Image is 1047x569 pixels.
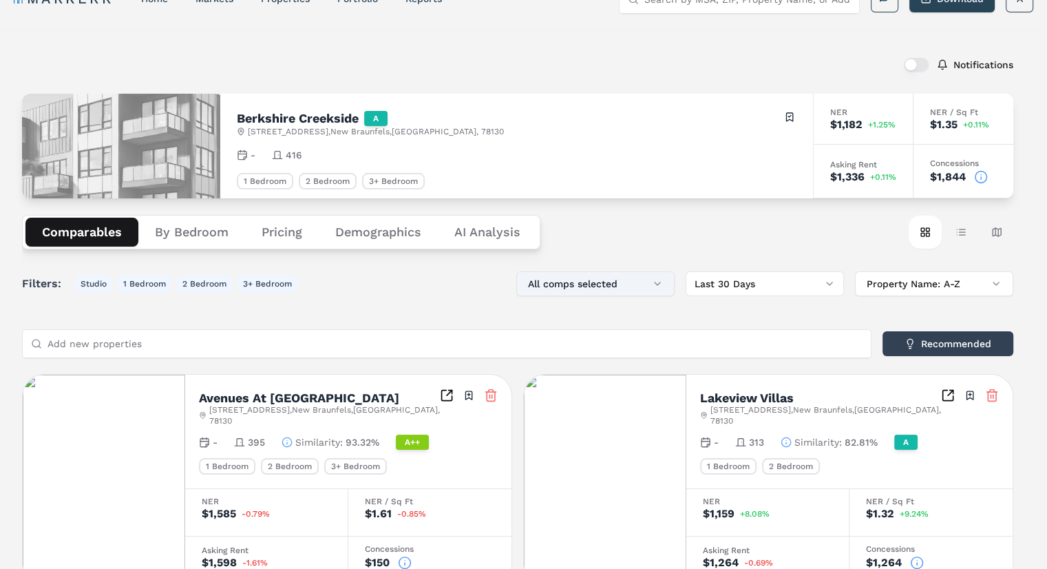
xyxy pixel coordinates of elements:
button: Property Name: A-Z [855,271,1013,296]
div: 3+ Bedroom [362,173,425,189]
div: $1,585 [202,508,236,519]
input: Add new properties [47,330,863,358]
button: 2 Bedroom [177,276,232,292]
div: $1,182 [830,119,863,130]
div: $1,264 [866,557,902,568]
span: 313 [749,435,764,449]
button: Recommended [882,331,1013,356]
label: Notifications [953,60,1013,70]
span: 93.32% [346,435,379,449]
span: [STREET_ADDRESS] , New Braunfels , [GEOGRAPHIC_DATA] , 78130 [209,404,440,426]
button: Comparables [25,218,138,247]
div: $1,598 [202,557,237,568]
h2: Berkshire Creekside [237,112,359,125]
span: +8.08% [740,510,770,518]
div: NER [202,497,331,506]
button: AI Analysis [438,218,537,247]
div: 2 Bedroom [762,458,820,475]
div: Asking Rent [830,161,896,169]
div: $1.32 [866,508,894,519]
span: [STREET_ADDRESS] , New Braunfels , [GEOGRAPHIC_DATA] , 78130 [710,404,941,426]
div: A [364,111,388,126]
span: 82.81% [845,435,878,449]
button: 3+ Bedroom [237,276,297,292]
span: +0.11% [963,121,989,129]
div: 3+ Bedroom [324,458,387,475]
div: Concessions [866,545,996,553]
div: $1,159 [703,508,734,519]
div: NER [830,108,896,116]
span: - [251,148,255,162]
span: - [714,435,719,449]
span: [STREET_ADDRESS] , New Braunfels , [GEOGRAPHIC_DATA] , 78130 [248,126,504,137]
div: 1 Bedroom [237,173,293,189]
div: $1.61 [365,508,392,519]
span: -0.79% [242,510,270,518]
button: Similarity:82.81% [781,435,878,449]
div: NER / Sq Ft [866,497,996,506]
div: $1,264 [703,557,739,568]
div: $150 [365,557,390,568]
span: Similarity : [794,435,842,449]
div: $1,844 [930,172,966,183]
button: All comps selected [516,271,675,296]
button: 1 Bedroom [118,276,171,292]
div: NER [703,497,832,506]
div: A [894,435,918,450]
a: Inspect Comparables [440,389,454,402]
span: -0.85% [397,510,426,518]
div: NER / Sq Ft [930,108,997,116]
a: Inspect Comparables [941,389,955,402]
span: -0.69% [744,559,773,567]
h2: Lakeview Villas [700,392,794,404]
button: Similarity:93.32% [282,435,379,449]
span: Filters: [22,276,70,292]
span: 395 [248,435,265,449]
div: 1 Bedroom [199,458,255,475]
div: $1,336 [830,172,865,183]
span: +1.25% [868,121,896,129]
h2: Avenues At [GEOGRAPHIC_DATA] [199,392,399,404]
div: 1 Bedroom [700,458,757,475]
button: Demographics [319,218,438,247]
div: Asking Rent [703,546,832,555]
div: NER / Sq Ft [365,497,495,506]
button: Pricing [245,218,319,247]
button: By Bedroom [138,218,245,247]
span: -1.61% [242,559,268,567]
span: 416 [286,148,302,162]
span: Similarity : [295,435,343,449]
span: +0.11% [870,173,896,181]
button: Studio [75,276,112,292]
div: Concessions [930,159,997,167]
span: - [213,435,218,449]
div: 2 Bedroom [261,458,319,475]
div: $1.35 [930,119,958,130]
div: Concessions [365,545,495,553]
div: Asking Rent [202,546,331,555]
div: 2 Bedroom [299,173,357,189]
span: +9.24% [900,510,929,518]
div: A++ [396,435,429,450]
